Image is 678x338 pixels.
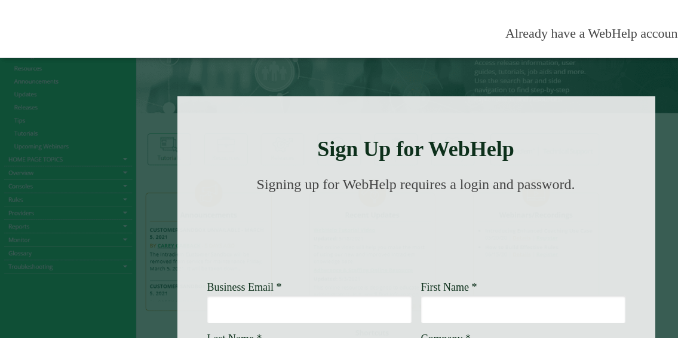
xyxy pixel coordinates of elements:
[421,281,477,293] span: First Name *
[207,281,282,293] span: Business Email *
[214,205,618,264] img: Need Credentials? Sign up below. Have Credentials? Use the sign-in button.
[257,176,575,192] span: Signing up for WebHelp requires a login and password.
[317,137,514,161] strong: Sign Up for WebHelp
